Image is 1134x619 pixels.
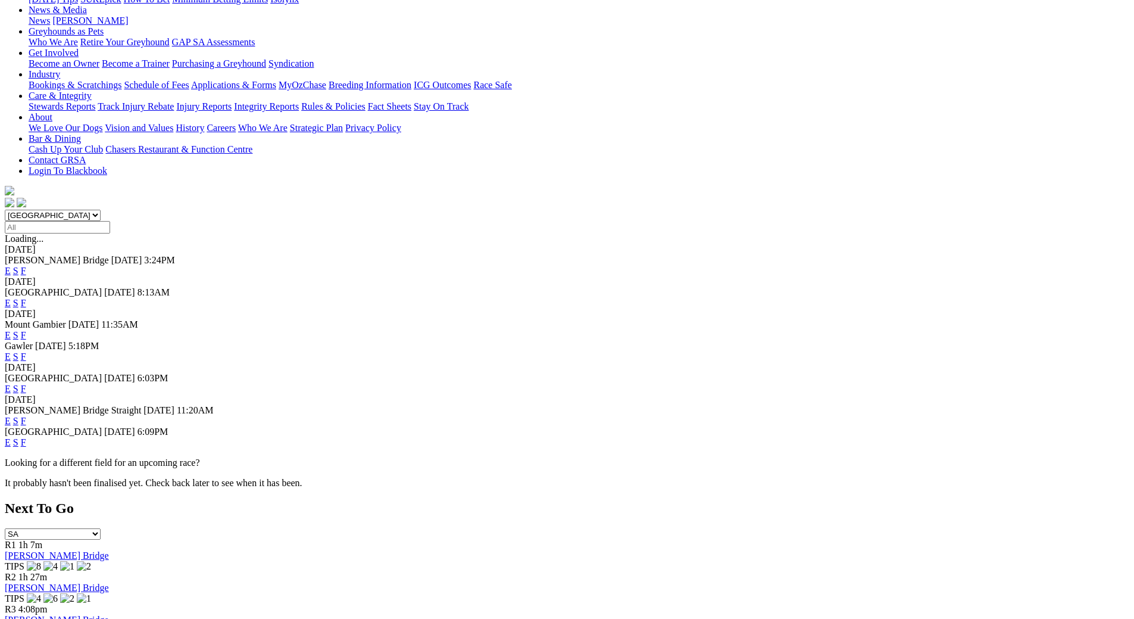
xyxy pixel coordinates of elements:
a: Applications & Forms [191,80,276,90]
span: [PERSON_NAME] Bridge Straight [5,405,141,415]
span: [DATE] [111,255,142,265]
img: 4 [27,593,41,604]
a: News [29,15,50,26]
div: Greyhounds as Pets [29,37,1129,48]
a: [PERSON_NAME] Bridge [5,583,109,593]
h2: Next To Go [5,500,1129,517]
img: 8 [27,561,41,572]
span: 5:18PM [68,341,99,351]
a: MyOzChase [279,80,326,90]
span: R3 [5,604,16,614]
a: F [21,330,26,340]
p: Looking for a different field for an upcoming race? [5,458,1129,468]
a: S [13,266,18,276]
a: Bar & Dining [29,133,81,144]
img: 1 [77,593,91,604]
partial: It probably hasn't been finalised yet. Check back later to see when it has been. [5,478,302,488]
a: Schedule of Fees [124,80,189,90]
a: S [13,352,18,362]
a: F [21,298,26,308]
span: [GEOGRAPHIC_DATA] [5,373,102,383]
img: logo-grsa-white.png [5,186,14,195]
span: 8:13AM [138,287,170,297]
div: Get Involved [29,58,1129,69]
a: Purchasing a Greyhound [172,58,266,69]
a: Cash Up Your Club [29,144,103,154]
a: F [21,416,26,426]
div: Bar & Dining [29,144,1129,155]
span: Mount Gambier [5,319,66,329]
span: 11:35AM [101,319,138,329]
a: Race Safe [473,80,511,90]
a: S [13,437,18,447]
span: [DATE] [68,319,99,329]
img: 4 [43,561,58,572]
span: Loading... [5,234,43,244]
div: [DATE] [5,276,1129,287]
span: [DATE] [35,341,66,351]
span: 1h 7m [18,540,42,550]
span: Gawler [5,341,33,351]
span: 1h 27m [18,572,47,582]
a: Injury Reports [176,101,232,111]
a: ICG Outcomes [414,80,471,90]
a: Strategic Plan [290,123,343,133]
div: About [29,123,1129,133]
a: E [5,266,11,276]
a: Track Injury Rebate [98,101,174,111]
span: [DATE] [104,427,135,437]
span: TIPS [5,593,24,604]
div: [DATE] [5,394,1129,405]
span: [DATE] [104,287,135,297]
input: Select date [5,221,110,234]
a: S [13,298,18,308]
span: 11:20AM [177,405,214,415]
img: twitter.svg [17,198,26,207]
a: Industry [29,69,60,79]
img: facebook.svg [5,198,14,207]
a: F [21,384,26,394]
span: 3:24PM [144,255,175,265]
img: 6 [43,593,58,604]
a: Privacy Policy [345,123,401,133]
a: E [5,416,11,426]
a: We Love Our Dogs [29,123,102,133]
a: E [5,384,11,394]
span: 6:03PM [138,373,168,383]
a: Become an Owner [29,58,99,69]
a: S [13,416,18,426]
a: History [176,123,204,133]
a: Care & Integrity [29,91,92,101]
a: Stewards Reports [29,101,95,111]
span: [GEOGRAPHIC_DATA] [5,427,102,437]
a: S [13,384,18,394]
img: 2 [77,561,91,572]
a: News & Media [29,5,87,15]
a: Stay On Track [414,101,468,111]
a: Rules & Policies [301,101,365,111]
a: [PERSON_NAME] Bridge [5,550,109,561]
a: Who We Are [238,123,288,133]
a: GAP SA Assessments [172,37,255,47]
span: 4:08pm [18,604,48,614]
a: F [21,352,26,362]
a: F [21,437,26,447]
a: S [13,330,18,340]
a: Integrity Reports [234,101,299,111]
a: About [29,112,52,122]
img: 1 [60,561,74,572]
a: E [5,352,11,362]
a: Fact Sheets [368,101,411,111]
a: E [5,298,11,308]
a: E [5,437,11,447]
div: [DATE] [5,244,1129,255]
span: TIPS [5,561,24,571]
span: [DATE] [104,373,135,383]
span: R1 [5,540,16,550]
a: Breeding Information [329,80,411,90]
a: Who We Are [29,37,78,47]
a: Careers [207,123,236,133]
img: 2 [60,593,74,604]
a: Bookings & Scratchings [29,80,121,90]
div: [DATE] [5,362,1129,373]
